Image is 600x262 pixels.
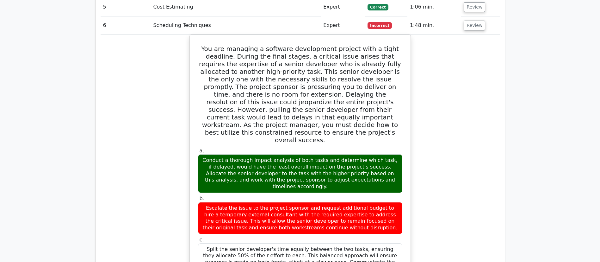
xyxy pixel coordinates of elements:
span: Incorrect [368,22,392,29]
span: a. [200,148,204,154]
td: 1:48 min. [407,16,461,35]
div: Conduct a thorough impact analysis of both tasks and determine which task, if delayed, would have... [198,154,402,193]
span: b. [200,195,204,201]
div: Escalate the issue to the project sponsor and request additional budget to hire a temporary exter... [198,202,402,234]
span: Correct [368,4,388,10]
td: Expert [321,16,365,35]
button: Review [464,21,485,30]
span: c. [200,237,204,243]
button: Review [464,2,485,12]
td: 6 [101,16,151,35]
td: Scheduling Techniques [151,16,321,35]
h5: You are managing a software development project with a tight deadline. During the final stages, a... [197,45,403,144]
